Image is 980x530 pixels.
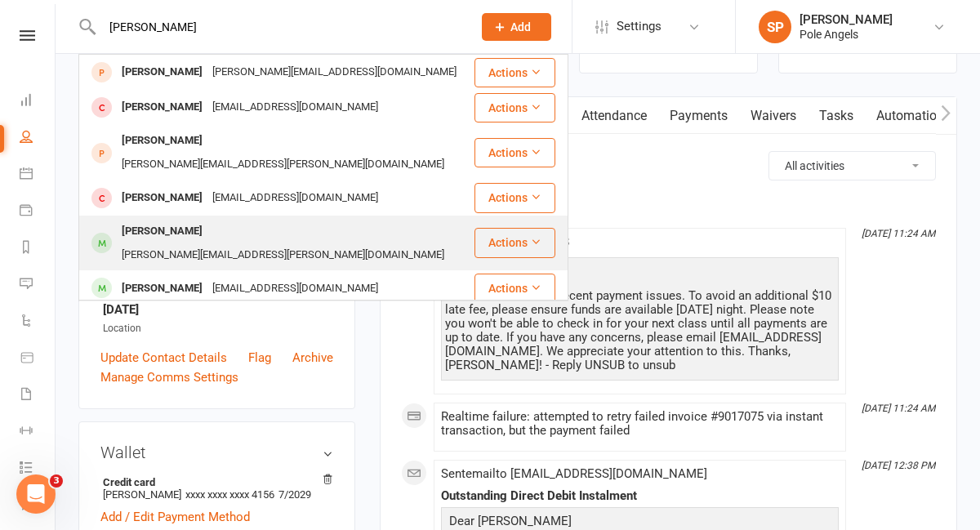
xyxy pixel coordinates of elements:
[207,96,383,119] div: [EMAIL_ADDRESS][DOMAIN_NAME]
[759,11,791,43] div: SP
[20,157,56,194] a: Calendar
[117,277,207,301] div: [PERSON_NAME]
[117,220,207,243] div: [PERSON_NAME]
[570,97,658,135] a: Attendance
[207,60,461,84] div: [PERSON_NAME][EMAIL_ADDRESS][DOMAIN_NAME]
[103,476,325,488] strong: Credit card
[441,466,707,481] span: Sent email to [EMAIL_ADDRESS][DOMAIN_NAME]
[862,460,935,471] i: [DATE] 12:38 PM
[20,194,56,230] a: Payments
[97,16,461,38] input: Search...
[401,151,936,176] h3: Activity
[117,96,207,119] div: [PERSON_NAME]
[808,97,865,135] a: Tasks
[510,20,531,33] span: Add
[474,93,555,122] button: Actions
[441,410,839,438] div: Realtime failure: attempted to retry failed invoice #9017075 via instant transaction, but the pay...
[117,243,449,267] div: [PERSON_NAME][EMAIL_ADDRESS][PERSON_NAME][DOMAIN_NAME]
[441,489,839,503] div: Outstanding Direct Debit Instalment
[100,348,227,367] a: Update Contact Details
[474,228,555,257] button: Actions
[474,183,555,212] button: Actions
[278,488,311,501] span: 7/2029
[185,488,274,501] span: xxxx xxxx xxxx 4156
[16,474,56,514] iframe: Intercom live chat
[862,228,935,239] i: [DATE] 11:24 AM
[103,321,333,336] div: Location
[207,186,383,210] div: [EMAIL_ADDRESS][DOMAIN_NAME]
[100,367,238,387] a: Manage Comms Settings
[482,13,551,41] button: Add
[50,474,63,488] span: 3
[474,274,555,303] button: Actions
[445,261,835,372] div: Hi [PERSON_NAME] We've noticed some recent payment issues. To avoid an additional $10 late fee, p...
[292,348,333,367] a: Archive
[865,97,962,135] a: Automations
[862,403,935,414] i: [DATE] 11:24 AM
[20,341,56,377] a: Product Sales
[20,83,56,120] a: Dashboard
[103,302,333,317] strong: [DATE]
[401,202,936,228] li: This Month
[117,129,207,153] div: [PERSON_NAME]
[800,12,893,27] div: [PERSON_NAME]
[117,186,207,210] div: [PERSON_NAME]
[207,277,383,301] div: [EMAIL_ADDRESS][DOMAIN_NAME]
[658,97,739,135] a: Payments
[100,474,333,503] li: [PERSON_NAME]
[100,443,333,461] h3: Wallet
[474,58,555,87] button: Actions
[20,230,56,267] a: Reports
[117,153,449,176] div: [PERSON_NAME][EMAIL_ADDRESS][PERSON_NAME][DOMAIN_NAME]
[739,97,808,135] a: Waivers
[617,8,661,45] span: Settings
[100,507,250,527] a: Add / Edit Payment Method
[474,138,555,167] button: Actions
[248,348,271,367] a: Flag
[117,60,207,84] div: [PERSON_NAME]
[20,120,56,157] a: People
[800,27,893,42] div: Pole Angels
